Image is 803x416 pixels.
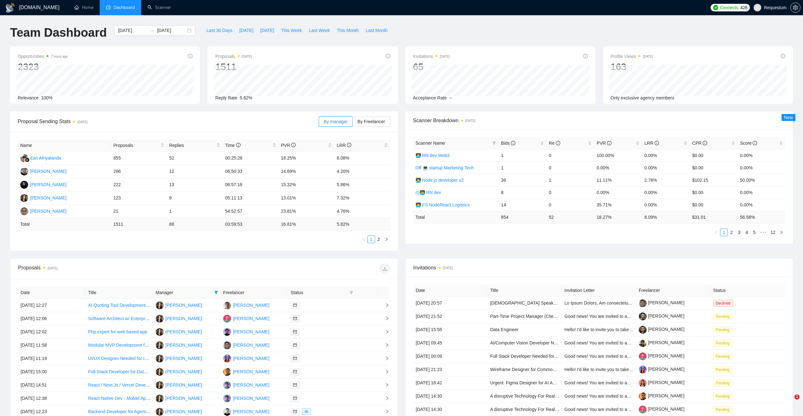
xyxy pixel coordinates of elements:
[386,54,390,58] span: info-circle
[278,25,305,35] button: This Week
[88,303,200,308] a: AI Quoting Tool Development for Home Service Business
[111,139,166,152] th: Proposals
[156,369,202,374] a: SO[PERSON_NAME]
[413,95,447,100] span: Acceptance Rate
[293,356,297,360] span: mail
[713,340,732,347] span: Pending
[223,192,278,205] td: 05:11:13
[743,229,750,236] li: 4
[223,316,269,321] a: DB[PERSON_NAME]
[25,158,29,162] img: gigradar-bm.png
[279,192,334,205] td: 13.01%
[690,174,737,186] td: $102.15
[416,202,470,207] a: 👨‍💻 FS NodeReact Logistics
[214,291,218,294] span: filter
[492,141,496,145] span: filter
[233,355,269,362] div: [PERSON_NAME]
[758,229,768,236] span: •••
[642,174,690,186] td: 2.78%
[413,117,786,124] span: Scanner Breakdown
[713,326,732,333] span: Pending
[347,143,351,147] span: info-circle
[583,54,588,58] span: info-circle
[156,316,202,321] a: SO[PERSON_NAME]
[223,342,269,347] a: AK[PERSON_NAME]
[639,407,684,412] a: [PERSON_NAME]
[594,149,642,161] td: 100.00%
[30,181,66,188] div: [PERSON_NAME]
[156,395,202,400] a: SO[PERSON_NAME]
[223,409,269,414] a: SB[PERSON_NAME]
[156,328,164,336] img: SO
[594,174,642,186] td: 11.11%
[416,153,450,158] a: 👨‍💻 RN dev Web3
[690,186,737,199] td: $0.00
[655,141,659,145] span: info-circle
[642,186,690,199] td: 0.00%
[156,302,202,307] a: SO[PERSON_NAME]
[768,229,777,236] a: 12
[740,4,747,11] span: 428
[223,355,231,362] img: IP
[348,288,354,297] span: filter
[720,229,727,236] a: 1
[30,154,61,161] div: Ean Afriyalanda
[20,195,66,200] a: SO[PERSON_NAME]
[713,340,735,345] a: Pending
[239,27,253,34] span: [DATE]
[223,368,231,376] img: OD
[449,95,452,100] span: --
[293,410,297,413] span: mail
[737,174,785,186] td: 50.00%
[291,143,296,147] span: info-circle
[233,408,269,415] div: [PERSON_NAME]
[499,161,546,174] td: 1
[490,314,615,319] a: Part-Time Project Manager (Client & Internal Software Projects)
[501,141,515,146] span: Bids
[147,5,171,10] a: searchScanner
[490,407,568,412] a: A disruptive Technology For Real Estate
[713,5,718,10] img: upwork-logo.png
[215,61,252,73] div: 1511
[223,328,231,336] img: IZ
[233,315,269,322] div: [PERSON_NAME]
[594,161,642,174] td: 0.00%
[690,161,737,174] td: $0.00
[383,236,390,243] li: Next Page
[639,326,647,334] img: c1uK-zLRnIK1OzJRipxzIRiNB5Tfw2rJk1jOW8n6Q3bKc9WoCYUMTnlPSaS8DkwKUH
[257,25,278,35] button: [DATE]
[188,54,192,58] span: info-circle
[118,27,147,34] input: Start date
[639,327,684,332] a: [PERSON_NAME]
[713,354,735,359] a: Pending
[781,394,797,410] iframe: Intercom live chat
[416,165,474,170] a: Off 💻 startup Marketing Tech
[223,178,278,192] td: 06:57:18
[713,394,735,399] a: Pending
[10,25,107,40] h1: Team Dashboard
[466,119,475,123] time: [DATE]
[156,356,202,361] a: SO[PERSON_NAME]
[334,152,390,165] td: 6.08%
[324,119,348,124] span: By manager
[511,141,515,145] span: info-circle
[293,396,297,400] span: mail
[223,395,269,400] a: MP[PERSON_NAME]
[20,155,61,160] a: EAEan Afriyalanda
[490,394,568,399] a: A disruptive Technology For Real Estate
[713,380,732,387] span: Pending
[213,288,219,297] span: filter
[166,408,202,415] div: [PERSON_NAME]
[362,25,391,35] button: Last Month
[713,380,735,385] a: Pending
[156,409,202,414] a: SO[PERSON_NAME]
[790,3,800,13] button: setting
[790,5,800,10] a: setting
[293,317,297,320] span: mail
[546,174,594,186] td: 1
[413,61,450,73] div: 65
[169,142,215,149] span: Replies
[166,302,202,309] div: [PERSON_NAME]
[491,138,497,148] span: filter
[385,237,388,241] span: right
